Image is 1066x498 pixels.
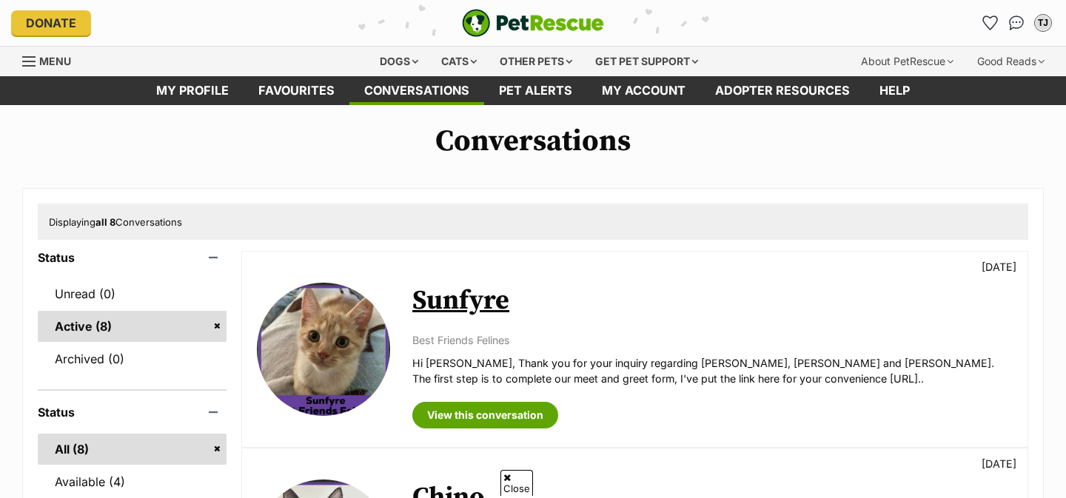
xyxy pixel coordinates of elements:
[412,332,1013,348] p: Best Friends Felines
[484,76,587,105] a: Pet alerts
[257,283,390,416] img: Sunfyre
[38,466,227,497] a: Available (4)
[11,10,91,36] a: Donate
[22,47,81,73] a: Menu
[412,355,1013,387] p: Hi [PERSON_NAME], Thank you for your inquiry regarding [PERSON_NAME], [PERSON_NAME] and [PERSON_N...
[38,311,227,342] a: Active (8)
[38,278,227,309] a: Unread (0)
[1036,16,1050,30] div: TJ
[500,470,533,496] span: Close
[851,47,964,76] div: About PetRescue
[369,47,429,76] div: Dogs
[141,76,244,105] a: My profile
[462,9,604,37] a: PetRescue
[412,284,509,317] a: Sunfyre
[1005,11,1028,35] a: Conversations
[49,216,182,228] span: Displaying Conversations
[967,47,1055,76] div: Good Reads
[38,251,227,264] header: Status
[489,47,583,76] div: Other pets
[38,434,227,465] a: All (8)
[700,76,865,105] a: Adopter resources
[978,11,1055,35] ul: Account quick links
[865,76,925,105] a: Help
[982,259,1016,275] p: [DATE]
[462,9,604,37] img: logo-e224e6f780fb5917bec1dbf3a21bbac754714ae5b6737aabdf751b685950b380.svg
[349,76,484,105] a: conversations
[38,406,227,419] header: Status
[39,55,71,67] span: Menu
[38,343,227,374] a: Archived (0)
[244,76,349,105] a: Favourites
[982,456,1016,471] p: [DATE]
[95,216,115,228] strong: all 8
[431,47,487,76] div: Cats
[585,47,708,76] div: Get pet support
[978,11,1002,35] a: Favourites
[1031,11,1055,35] button: My account
[1009,16,1025,30] img: chat-41dd97257d64d25036548639549fe6c8038ab92f7586957e7f3b1b290dea8141.svg
[412,402,558,428] a: View this conversation
[587,76,700,105] a: My account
